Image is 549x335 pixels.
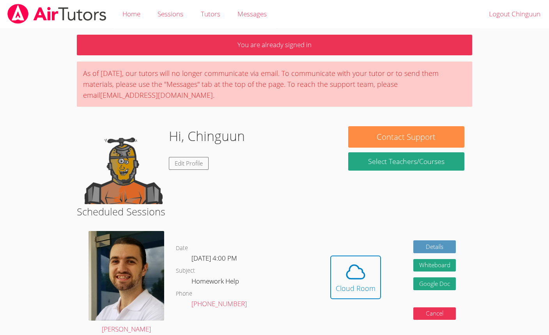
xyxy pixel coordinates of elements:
[413,259,456,272] button: Whiteboard
[169,126,245,146] h1: Hi, Chinguun
[169,157,209,170] a: Edit Profile
[85,126,163,204] img: default.png
[77,204,472,219] h2: Scheduled Sessions
[348,152,464,171] a: Select Teachers/Courses
[7,4,107,24] img: airtutors_banner-c4298cdbf04f3fff15de1276eac7730deb9818008684d7c2e4769d2f7ddbe033.png
[191,254,237,263] span: [DATE] 4:00 PM
[413,240,456,253] a: Details
[77,62,472,107] div: As of [DATE], our tutors will no longer communicate via email. To communicate with your tutor or ...
[77,35,472,55] p: You are already signed in
[176,243,188,253] dt: Date
[348,126,464,148] button: Contact Support
[89,231,164,335] a: [PERSON_NAME]
[89,231,164,320] img: Tom%20Professional%20Picture%20(Profile).jpg
[413,307,456,320] button: Cancel
[237,9,267,18] span: Messages
[176,289,192,299] dt: Phone
[336,283,375,294] div: Cloud Room
[191,276,241,289] dd: Homework Help
[176,266,195,276] dt: Subject
[330,256,381,299] button: Cloud Room
[413,277,456,290] a: Google Doc
[191,299,247,308] a: [PHONE_NUMBER]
